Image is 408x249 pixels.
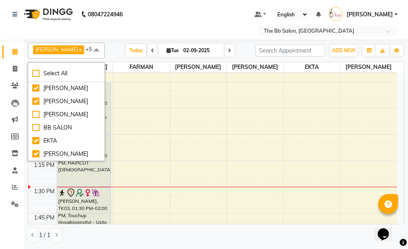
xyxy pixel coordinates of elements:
div: 1:45 PM [32,214,56,222]
span: Today [126,44,146,57]
span: Tue [165,47,181,53]
div: EKTA [32,137,100,145]
div: [PERSON_NAME] [32,150,100,158]
iframe: chat widget [375,217,400,241]
span: [PERSON_NAME] [347,10,393,19]
span: EKTA [284,62,340,72]
div: 1:30 PM [32,187,56,196]
span: +5 [86,46,98,52]
input: 2025-09-02 [181,45,221,57]
button: ADD NEW [330,45,357,56]
div: BB SALON [32,124,100,132]
span: 1 / 1 [39,231,50,239]
span: [PERSON_NAME] [57,62,113,72]
span: [PERSON_NAME] [340,62,397,72]
a: x [78,46,82,53]
img: DIPALI [329,7,343,21]
span: ADD NEW [332,47,355,53]
input: Search Appointment [255,44,325,57]
div: [PERSON_NAME] [32,110,100,119]
span: [PERSON_NAME] [227,62,283,72]
b: 08047224946 [88,3,123,25]
img: logo [20,3,75,25]
span: FARMAN [113,62,170,72]
div: [PERSON_NAME] [32,97,100,106]
div: 1:15 PM [32,161,56,169]
div: Stylist [28,62,56,71]
div: [PERSON_NAME], TK03, 01:30 PM-02:00 PM, Touchup (inoa/essensity) - Upto 2 Inches [58,188,111,239]
span: [PERSON_NAME] [35,46,78,53]
div: [PERSON_NAME] [32,84,100,92]
div: Select All [32,69,100,78]
span: [PERSON_NAME] [170,62,227,72]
